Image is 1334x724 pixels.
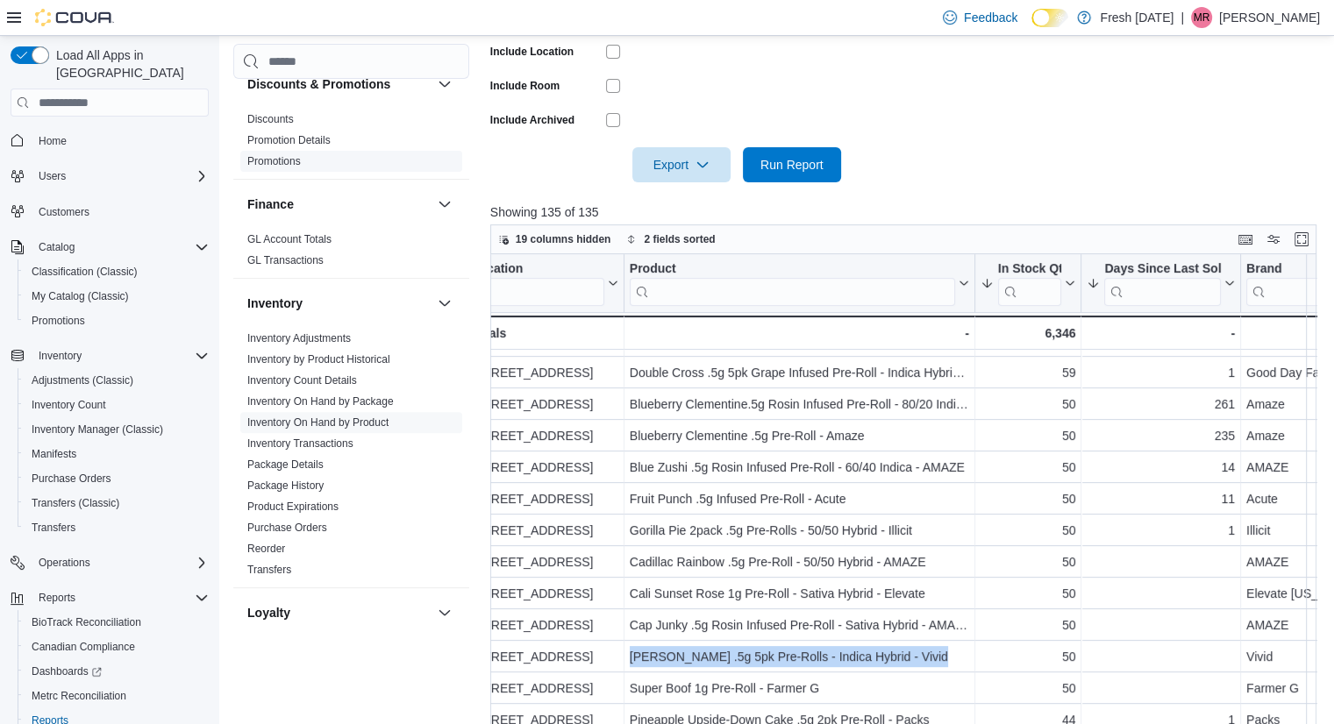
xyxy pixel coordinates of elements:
[25,261,209,282] span: Classification (Classic)
[630,457,969,478] div: Blue Zushi .5g Rosin Infused Pre-Roll - 60/40 Indica - AMAZE
[1087,261,1235,306] button: Days Since Last Sold
[25,468,118,489] a: Purchase Orders
[1087,425,1235,446] div: 235
[472,394,618,415] div: [STREET_ADDRESS]
[4,164,216,188] button: Users
[630,583,969,604] div: Cali Sunset Rose 1g Pre-Roll - Sativa Hybrid - Elevate
[32,202,96,223] a: Customers
[18,442,216,466] button: Manifests
[247,416,389,429] a: Inventory On Hand by Product
[1087,323,1235,344] div: -
[247,112,294,126] span: Discounts
[25,517,209,538] span: Transfers
[18,610,216,635] button: BioTrack Reconciliation
[39,169,66,183] span: Users
[4,199,216,224] button: Customers
[32,314,85,328] span: Promotions
[25,261,145,282] a: Classification (Classic)
[32,129,209,151] span: Home
[25,493,126,514] a: Transfers (Classic)
[981,520,1076,541] div: 50
[247,500,339,513] a: Product Expirations
[25,310,209,331] span: Promotions
[630,520,969,541] div: Gorilla Pie 2pack .5g Pre-Rolls - 50/50 Hybrid - Illicit
[247,394,394,408] span: Inventory On Hand by Package
[25,286,136,307] a: My Catalog (Classic)
[247,437,353,450] a: Inventory Transactions
[25,636,209,657] span: Canadian Compliance
[32,422,163,437] span: Inventory Manager (Classic)
[49,46,209,82] span: Load All Apps in [GEOGRAPHIC_DATA]
[471,323,618,344] div: Totals
[32,615,141,629] span: BioTrack Reconciliation
[18,284,216,309] button: My Catalog (Classic)
[32,345,209,366] span: Inventory
[472,614,618,635] div: [STREET_ADDRESS]
[18,309,216,333] button: Promotions
[632,147,731,182] button: Export
[1263,229,1284,250] button: Display options
[1104,261,1221,306] div: Days Since Last Sold
[247,233,332,245] a: GL Account Totals
[247,332,351,344] a: Inventory Adjustments
[25,419,170,440] a: Inventory Manager (Classic)
[472,646,618,667] div: [STREET_ADDRESS]
[32,640,135,654] span: Canadian Compliance
[472,678,618,699] div: [STREET_ADDRESS]
[247,458,324,472] span: Package Details
[981,323,1076,344] div: 6,346
[247,195,431,213] button: Finance
[630,362,969,383] div: Double Cross .5g 5pk Grape Infused Pre-Roll - Indica Hybrid - Good Day Farm
[1087,488,1235,509] div: 11
[981,583,1076,604] div: 50
[247,415,389,429] span: Inventory On Hand by Product
[18,393,216,417] button: Inventory Count
[25,444,83,465] a: Manifests
[18,684,216,708] button: Metrc Reconciliation
[4,127,216,153] button: Home
[39,349,82,363] span: Inventory
[247,500,339,514] span: Product Expirations
[25,444,209,465] span: Manifests
[32,447,76,461] span: Manifests
[247,352,390,366] span: Inventory by Product Historical
[32,373,133,387] span: Adjustments (Classic)
[247,521,327,535] span: Purchase Orders
[25,517,82,538] a: Transfers
[472,261,618,306] button: Location
[247,395,394,408] a: Inventory On Hand by Package
[247,295,303,312] h3: Inventory
[25,685,133,706] a: Metrc Reconciliation
[247,331,351,345] span: Inventory Adjustments
[247,134,331,146] a: Promotion Details
[39,556,90,570] span: Operations
[4,586,216,610] button: Reports
[516,232,611,246] span: 19 columns hidden
[247,195,294,213] h3: Finance
[1087,394,1235,415] div: 261
[233,229,469,278] div: Finance
[981,425,1076,446] div: 50
[630,394,969,415] div: Blueberry Clementine.5g Rosin Infused Pre-Roll - 80/20 Indica Hybrid - Amaze
[981,362,1076,383] div: 59
[981,678,1076,699] div: 50
[472,457,618,478] div: [STREET_ADDRESS]
[32,552,209,573] span: Operations
[643,147,720,182] span: Export
[619,229,722,250] button: 2 fields sorted
[1291,229,1312,250] button: Enter fullscreen
[472,488,618,509] div: [STREET_ADDRESS]
[644,232,715,246] span: 2 fields sorted
[247,253,324,267] span: GL Transactions
[981,261,1076,306] button: In Stock Qty
[32,587,209,608] span: Reports
[247,437,353,451] span: Inventory Transactions
[25,370,140,391] a: Adjustments (Classic)
[630,261,955,278] div: Product
[32,398,106,412] span: Inventory Count
[4,235,216,259] button: Catalog
[4,550,216,575] button: Operations
[247,604,431,621] button: Loyalty
[1087,457,1235,478] div: 14
[247,232,332,246] span: GL Account Totals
